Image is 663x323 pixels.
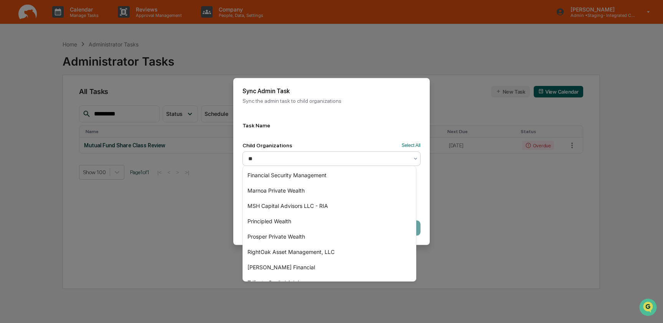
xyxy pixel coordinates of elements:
div: Marnoa Private Wealth [243,183,416,198]
div: Prosper Private Wealth [243,229,416,244]
div: 🖐️ [8,97,14,104]
iframe: Open customer support [638,298,659,318]
button: Select All [402,143,421,148]
div: 🔎 [8,112,14,118]
div: Child Organizations [242,142,292,148]
div: Start new chat [26,59,126,66]
div: We're available if you need us! [26,66,97,73]
a: 🔎Data Lookup [5,108,51,122]
button: Start new chat [130,61,140,70]
div: Financial Security Management [243,168,416,183]
h2: Sync Admin Task [242,87,421,95]
span: Data Lookup [15,111,48,119]
div: 🗄️ [56,97,62,104]
div: [PERSON_NAME] Financial [243,260,416,275]
div: MSH Capital Advisors LLC - RIA [243,198,416,214]
a: 🗄️Attestations [53,94,98,107]
div: RightOak Asset Management, LLC [243,244,416,260]
div: Trifecta Capital Advisors [243,275,416,290]
div: Task Name [242,122,421,129]
p: Sync the admin task to child organizations [242,98,421,104]
a: 🖐️Preclearance [5,94,53,107]
span: Attestations [63,97,95,104]
div: Principled Wealth [243,214,416,229]
img: 1746055101610-c473b297-6a78-478c-a979-82029cc54cd1 [8,59,21,73]
span: Preclearance [15,97,49,104]
span: Pylon [76,130,93,136]
p: How can we help? [8,16,140,28]
a: Powered byPylon [54,130,93,136]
